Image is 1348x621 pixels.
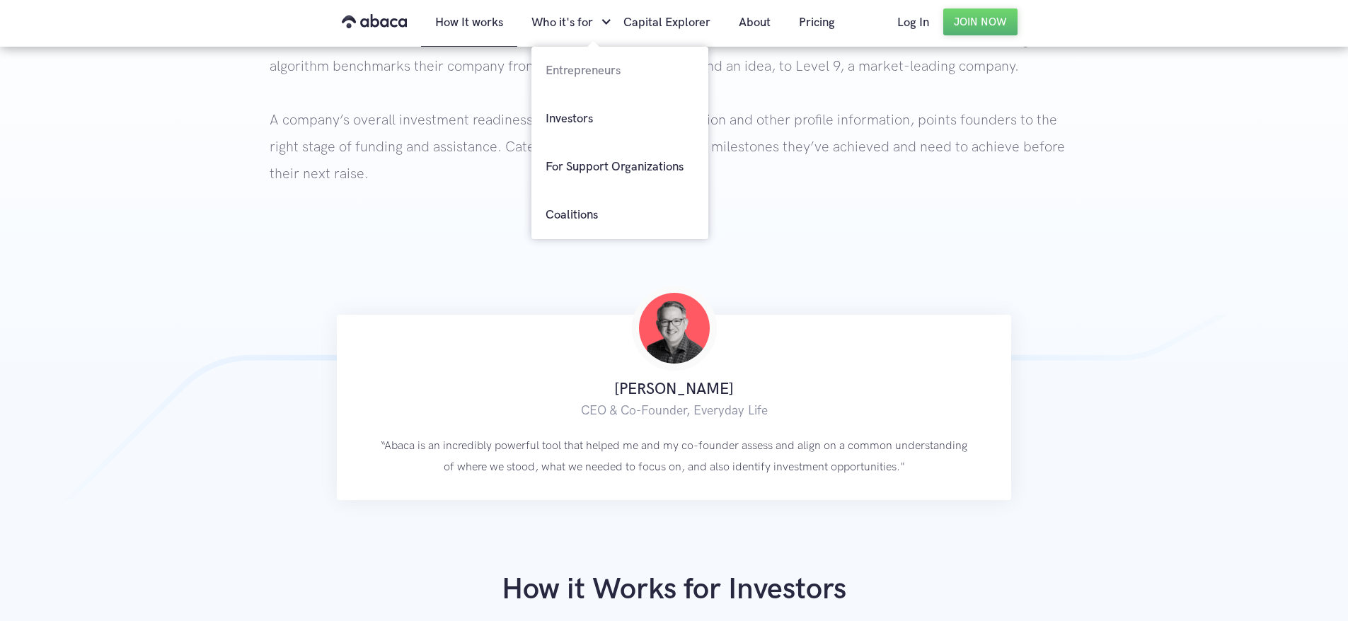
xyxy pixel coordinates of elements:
[943,8,1018,35] a: Join Now
[380,400,968,422] h3: CEO & Co-Founder, Everyday Life
[614,380,734,399] strong: [PERSON_NAME]
[380,436,968,478] p: “Abaca is an incredibly powerful tool that helped me and my co-founder assess and align on a comm...
[531,47,708,239] nav: Who it's for
[531,191,708,239] a: Coalitions
[531,143,708,191] a: For Support Organizations
[531,47,708,95] a: Entrepreneurs
[270,26,1078,244] p: When entrepreneurs join Abaca, they take an assessment on their company’s overall investment read...
[531,95,708,143] a: Investors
